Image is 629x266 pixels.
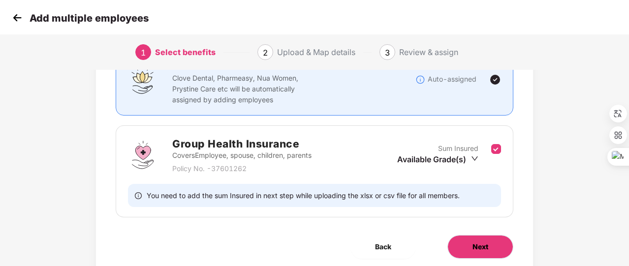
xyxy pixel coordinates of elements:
p: Covers Employee, spouse, children, parents [172,150,312,161]
span: You need to add the sum Insured in next step while uploading the xlsx or csv file for all members. [147,191,460,200]
button: Next [447,235,513,259]
span: down [471,155,478,162]
div: Review & assign [399,44,458,60]
img: svg+xml;base64,PHN2ZyBpZD0iR3JvdXBfSGVhbHRoX0luc3VyYW5jZSIgZGF0YS1uYW1lPSJHcm91cCBIZWFsdGggSW5zdX... [128,140,157,170]
img: svg+xml;base64,PHN2ZyB4bWxucz0iaHR0cDovL3d3dy53My5vcmcvMjAwMC9zdmciIHdpZHRoPSIzMCIgaGVpZ2h0PSIzMC... [10,10,25,25]
button: Back [350,235,416,259]
p: Sum Insured [438,143,478,154]
h2: Group Health Insurance [172,136,312,152]
p: Auto-assigned [428,74,476,85]
div: Upload & Map details [277,44,355,60]
span: Next [472,241,488,252]
span: 2 [263,48,268,58]
img: svg+xml;base64,PHN2ZyBpZD0iQWZmaW5pdHlfQmVuZWZpdHMiIGRhdGEtbmFtZT0iQWZmaW5pdHkgQmVuZWZpdHMiIHhtbG... [128,65,157,94]
p: Policy No. - 37601262 [172,163,312,174]
span: 3 [385,48,390,58]
img: svg+xml;base64,PHN2ZyBpZD0iVGljay0yNHgyNCIgeG1sbnM9Imh0dHA6Ly93d3cudzMub3JnLzIwMDAvc3ZnIiB3aWR0aD... [489,74,501,86]
span: Back [375,241,391,252]
span: 1 [141,48,146,58]
div: Available Grade(s) [397,154,478,165]
span: info-circle [135,191,142,200]
p: Add multiple employees [30,12,149,24]
p: Clove Dental, Pharmeasy, Nua Women, Prystine Care etc will be automatically assigned by adding em... [172,73,318,105]
img: svg+xml;base64,PHN2ZyBpZD0iSW5mb18tXzMyeDMyIiBkYXRhLW5hbWU9IkluZm8gLSAzMngzMiIgeG1sbnM9Imh0dHA6Ly... [415,75,425,85]
div: Select benefits [155,44,216,60]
